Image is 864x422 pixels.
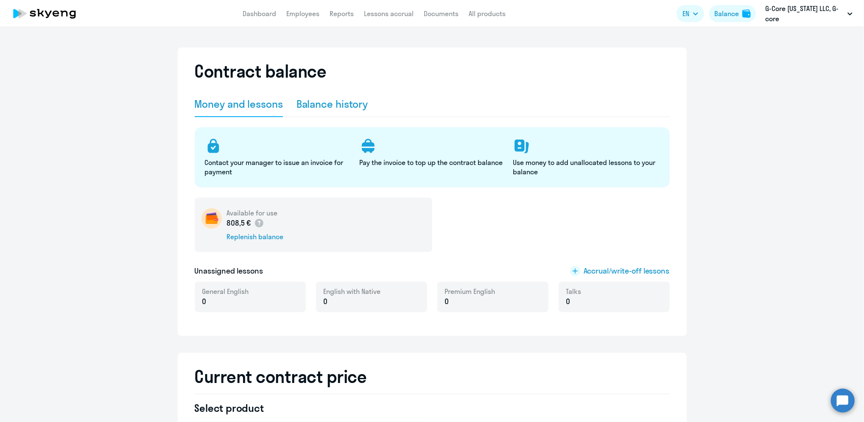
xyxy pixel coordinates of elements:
[296,97,368,111] div: Balance history
[195,61,327,81] h2: Contract balance
[584,265,670,277] span: Accrual/write-off lessons
[227,232,284,241] div: Replenish balance
[227,218,265,229] p: 808,5 €
[714,8,739,19] div: Balance
[324,287,381,296] span: English with Native
[195,401,429,415] h4: Select product
[324,296,328,307] span: 0
[424,9,459,18] a: Documents
[201,208,222,229] img: wallet-circle.png
[445,296,449,307] span: 0
[364,9,414,18] a: Lessons accrual
[742,9,751,18] img: balance
[286,9,319,18] a: Employees
[709,5,756,22] button: Balancebalance
[195,366,670,387] h2: Current contract price
[202,287,249,296] span: General English
[205,158,350,176] p: Contact your manager to issue an invoice for payment
[566,287,582,296] span: Talks
[202,296,207,307] span: 0
[761,3,857,24] button: G-Core [US_STATE] LLC, G-core
[195,265,263,277] h5: Unassigned lessons
[243,9,276,18] a: Dashboard
[677,5,704,22] button: EN
[227,208,284,218] h5: Available for use
[330,9,354,18] a: Reports
[360,158,503,167] p: Pay the invoice to top up the contract balance
[469,9,506,18] a: All products
[195,97,283,111] div: Money and lessons
[445,287,495,296] span: Premium English
[566,296,570,307] span: 0
[682,8,689,19] span: EN
[513,158,658,176] p: Use money to add unallocated lessons to your balance
[765,3,844,24] p: G-Core [US_STATE] LLC, G-core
